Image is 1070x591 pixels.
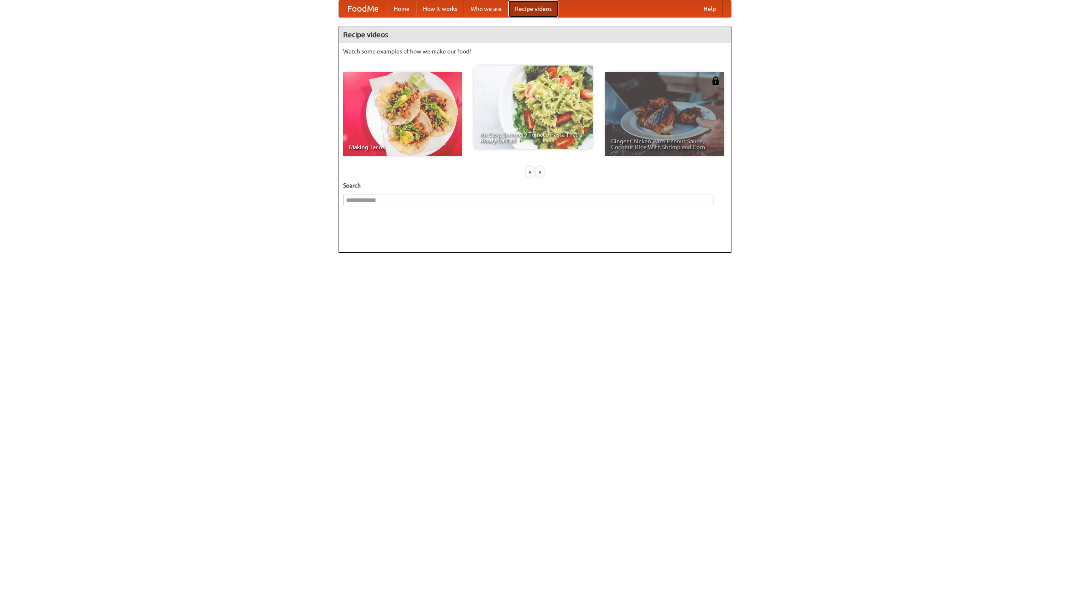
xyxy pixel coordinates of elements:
img: 483408.png [711,76,720,85]
a: Who we are [464,0,508,17]
h4: Recipe videos [339,26,731,43]
p: Watch some examples of how we make our food! [343,47,727,56]
a: Recipe videos [508,0,558,17]
a: How it works [416,0,464,17]
span: Making Tacos [349,144,456,150]
a: FoodMe [339,0,387,17]
div: « [526,167,534,177]
div: » [536,167,544,177]
h5: Search [343,181,727,190]
a: An Easy, Summery Tomato Pasta That's Ready for Fall [474,66,593,149]
span: An Easy, Summery Tomato Pasta That's Ready for Fall [480,132,587,143]
a: Home [387,0,416,17]
a: Making Tacos [343,72,462,156]
a: Help [697,0,723,17]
